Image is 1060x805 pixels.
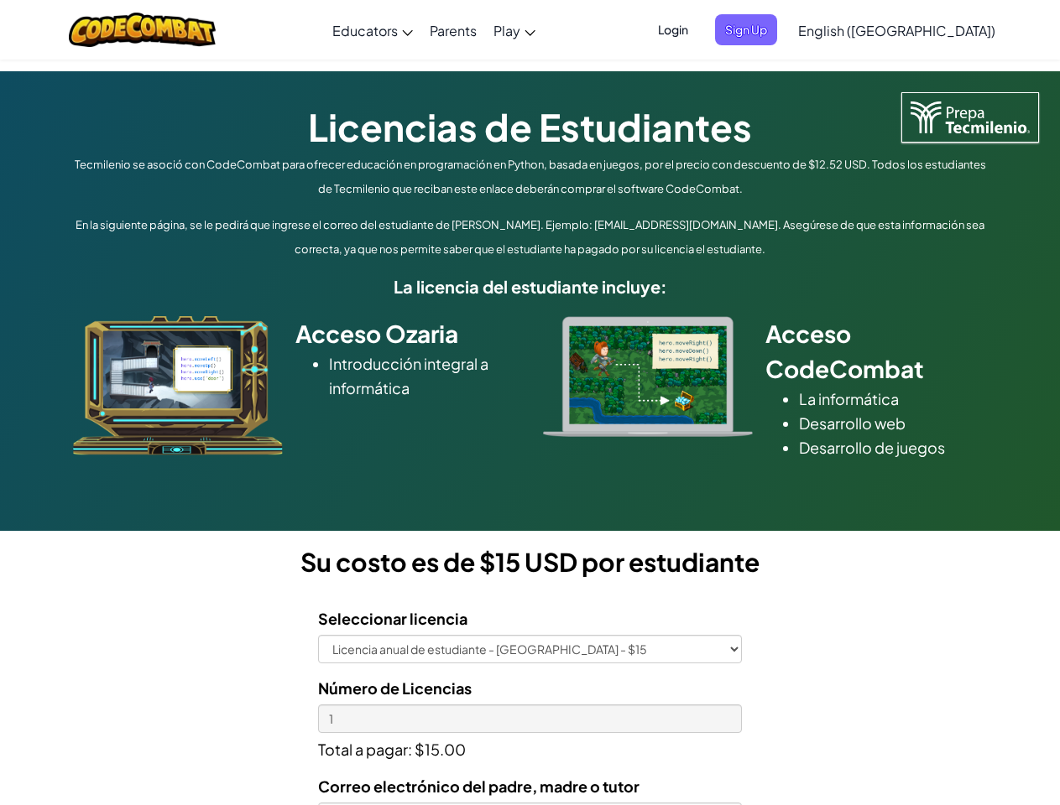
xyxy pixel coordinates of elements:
[329,351,518,400] li: Introducción integral a informática
[69,213,992,262] p: En la siguiente página, se le pedirá que ingrese el correo del estudiante de [PERSON_NAME]. Ejemp...
[715,14,777,45] button: Sign Up
[69,101,992,153] h1: Licencias de Estudiantes
[324,8,421,53] a: Educators
[543,316,753,437] img: type_real_code.png
[318,733,742,761] p: Total a pagar: $15.00
[421,8,485,53] a: Parents
[69,13,216,47] img: CodeCombat logo
[798,22,995,39] span: English ([GEOGRAPHIC_DATA])
[318,774,640,798] label: Correo electrónico del padre, madre o tutor
[69,273,992,299] h5: La licencia del estudiante incluye:
[485,8,544,53] a: Play
[493,22,520,39] span: Play
[799,435,988,460] li: Desarrollo de juegos
[69,153,992,201] p: Tecmilenio se asoció con CodeCombat para ofrecer educación en programación en Python, basada en j...
[799,387,988,411] li: La informática
[295,316,518,351] h2: Acceso Ozaria
[332,22,398,39] span: Educators
[765,316,988,387] h2: Acceso CodeCombat
[648,14,698,45] button: Login
[73,316,283,455] img: ozaria_acodus.png
[318,676,472,700] label: Número de Licencias
[799,411,988,435] li: Desarrollo web
[901,92,1039,143] img: Tecmilenio logo
[790,8,1004,53] a: English ([GEOGRAPHIC_DATA])
[318,606,467,631] label: Seleccionar licencia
